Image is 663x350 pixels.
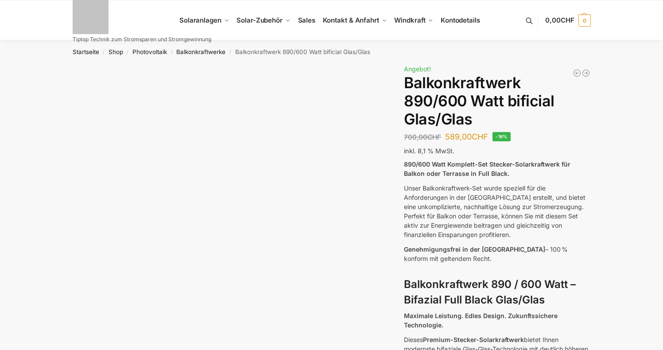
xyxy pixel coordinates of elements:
[573,69,582,78] a: 890/600 Watt Solarkraftwerk + 2,7 KW Batteriespeicher Genehmigungsfrei
[225,49,235,56] span: /
[233,0,294,40] a: Solar-Zubehör
[323,16,379,24] span: Kontakt & Anfahrt
[404,312,558,329] strong: Maximale Leistung. Edles Design. Zukunftssichere Technologie.
[545,7,590,34] a: 0,00CHF 0
[73,48,99,55] a: Startseite
[582,69,590,78] a: Steckerkraftwerk 890/600 Watt, mit Ständer für Terrasse inkl. Lieferung
[404,133,441,141] bdi: 700,00
[132,48,167,55] a: Photovoltaik
[73,37,211,42] p: Tiptop Technik zum Stromsparen und Stromgewinnung
[167,49,176,56] span: /
[427,133,441,141] span: CHF
[109,48,123,55] a: Shop
[561,16,574,24] span: CHF
[391,0,437,40] a: Windkraft
[404,245,568,262] span: – 100 % konform mit geltendem Recht.
[176,48,225,55] a: Balkonkraftwerke
[99,49,109,56] span: /
[404,245,545,253] span: Genehmigungsfrei in der [GEOGRAPHIC_DATA]
[404,278,576,306] strong: Balkonkraftwerk 890 / 600 Watt – Bifazial Full Black Glas/Glas
[394,16,425,24] span: Windkraft
[319,0,391,40] a: Kontakt & Anfahrt
[404,160,570,177] strong: 890/600 Watt Komplett-Set Stecker-Solarkraftwerk für Balkon oder Terrasse in Full Black.
[545,16,574,24] span: 0,00
[237,16,283,24] span: Solar-Zubehör
[437,0,484,40] a: Kontodetails
[404,147,454,155] span: inkl. 8,1 % MwSt.
[404,183,590,239] p: Unser Balkonkraftwerk-Set wurde speziell für die Anforderungen in der [GEOGRAPHIC_DATA] erstellt,...
[423,336,524,343] strong: Premium-Stecker-Solarkraftwerk
[578,14,591,27] span: 0
[404,74,590,128] h1: Balkonkraftwerk 890/600 Watt bificial Glas/Glas
[492,132,511,141] span: -16%
[472,132,488,141] span: CHF
[441,16,480,24] span: Kontodetails
[404,65,431,73] span: Angebot!
[445,132,488,141] bdi: 589,00
[57,40,606,63] nav: Breadcrumb
[123,49,132,56] span: /
[179,16,221,24] span: Solaranlagen
[298,16,316,24] span: Sales
[294,0,319,40] a: Sales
